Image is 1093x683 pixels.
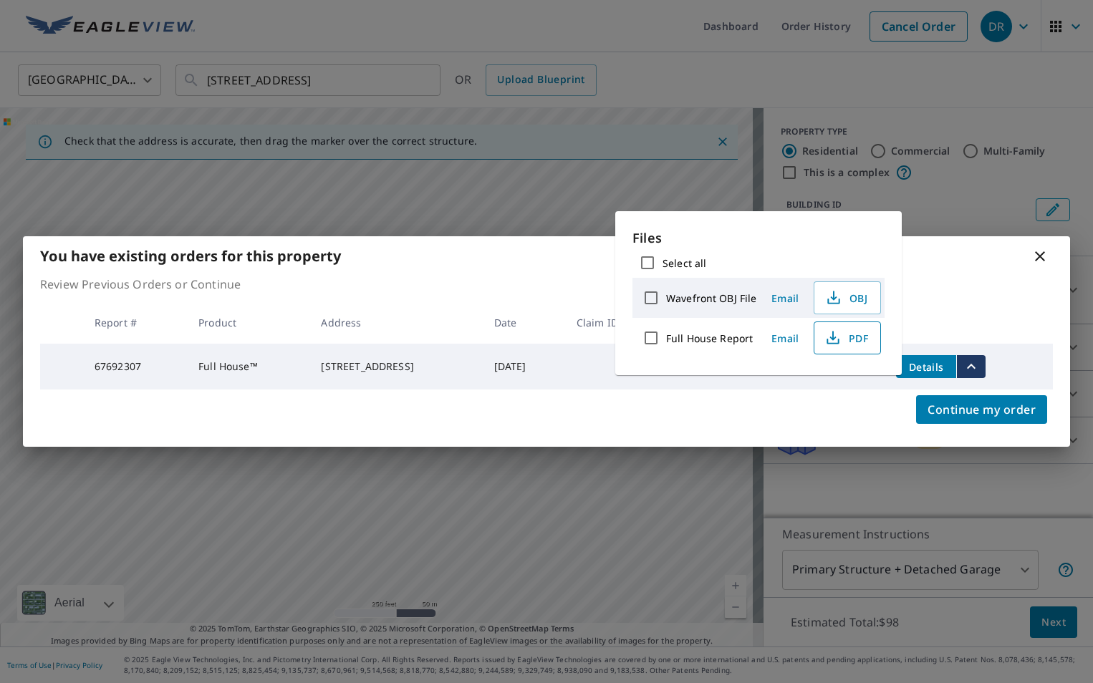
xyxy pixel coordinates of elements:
span: PDF [823,329,869,347]
button: OBJ [814,281,881,314]
span: Continue my order [928,399,1036,420]
label: Wavefront OBJ File [666,291,756,305]
td: 67692307 [83,344,187,389]
td: Full House™ [187,344,309,389]
label: Select all [663,256,706,270]
th: Product [187,301,309,344]
span: Details [905,360,948,374]
button: Email [762,327,808,349]
span: Email [768,291,802,305]
th: Report # [83,301,187,344]
td: [DATE] [483,344,565,389]
th: Address [309,301,482,344]
button: detailsBtn-67692307 [896,355,956,378]
button: filesDropdownBtn-67692307 [956,355,986,378]
span: Email [768,331,802,345]
span: OBJ [823,289,869,306]
button: Email [762,287,808,309]
button: Continue my order [916,395,1047,424]
th: Date [483,301,565,344]
div: [STREET_ADDRESS] [321,359,471,374]
th: Claim ID [565,301,662,344]
button: PDF [814,321,881,354]
p: Review Previous Orders or Continue [40,276,1053,293]
b: You have existing orders for this property [40,246,341,266]
label: Full House Report [666,331,753,345]
p: Files [632,228,885,248]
